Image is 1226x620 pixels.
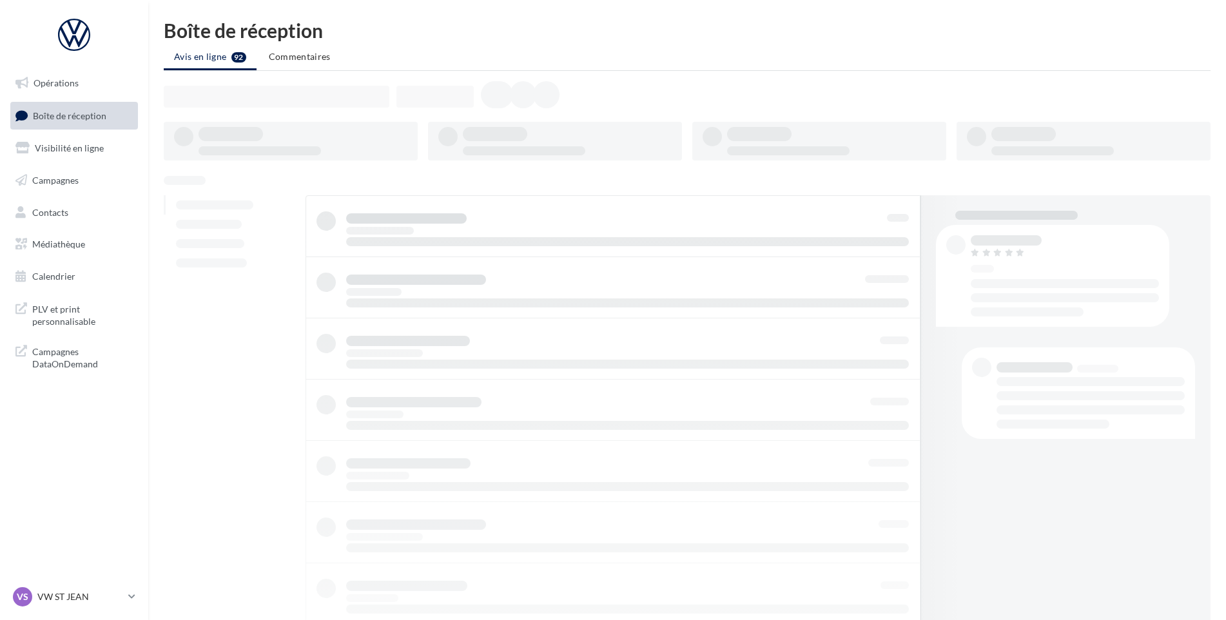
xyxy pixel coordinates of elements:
[269,51,331,62] span: Commentaires
[33,110,106,121] span: Boîte de réception
[34,77,79,88] span: Opérations
[8,167,141,194] a: Campagnes
[164,21,1211,40] div: Boîte de réception
[32,271,75,282] span: Calendrier
[10,585,138,609] a: VS VW ST JEAN
[32,300,133,328] span: PLV et print personnalisable
[32,175,79,186] span: Campagnes
[8,338,141,376] a: Campagnes DataOnDemand
[35,142,104,153] span: Visibilité en ligne
[32,238,85,249] span: Médiathèque
[32,343,133,371] span: Campagnes DataOnDemand
[17,590,28,603] span: VS
[8,263,141,290] a: Calendrier
[8,102,141,130] a: Boîte de réception
[8,295,141,333] a: PLV et print personnalisable
[8,70,141,97] a: Opérations
[8,231,141,258] a: Médiathèque
[8,199,141,226] a: Contacts
[37,590,123,603] p: VW ST JEAN
[8,135,141,162] a: Visibilité en ligne
[32,206,68,217] span: Contacts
